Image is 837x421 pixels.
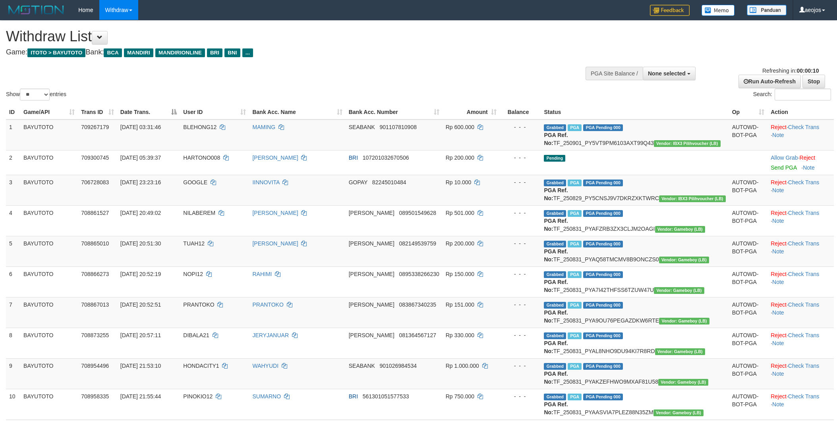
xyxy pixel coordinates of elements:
[648,70,686,77] span: None selected
[729,175,768,205] td: AUTOWD-BOT-PGA
[702,5,735,16] img: Button%20Memo.svg
[788,332,820,338] a: Check Trans
[81,154,109,161] span: 709300745
[6,358,20,389] td: 9
[446,210,474,216] span: Rp 501.000
[762,68,819,74] span: Refreshing in:
[568,394,582,400] span: Marked by aeocindy
[120,179,161,185] span: [DATE] 23:23:16
[568,210,582,217] span: Marked by aeojona
[541,297,729,328] td: TF_250831_PYA9OU76PEGAZDKW6RTE
[252,179,279,185] a: IINNOVITA
[729,267,768,297] td: AUTOWD-BOT-PGA
[650,5,690,16] img: Feedback.jpg
[544,187,568,201] b: PGA Ref. No:
[363,393,409,400] span: Copy 561301051577533 to clipboard
[544,248,568,263] b: PGA Ref. No:
[568,302,582,309] span: Marked by aeojona
[180,105,249,120] th: User ID: activate to sort column ascending
[800,154,816,161] a: Reject
[183,363,219,369] span: HONDACITY1
[20,328,78,358] td: BAYUTOTO
[729,236,768,267] td: AUTOWD-BOT-PGA
[6,267,20,297] td: 6
[6,89,66,100] label: Show entries
[81,393,109,400] span: 708958335
[583,271,623,278] span: PGA Pending
[541,120,729,151] td: TF_250901_PY5VT9PM6103AXT99Q43
[544,132,568,146] b: PGA Ref. No:
[544,241,566,247] span: Grabbed
[6,150,20,175] td: 2
[541,175,729,205] td: TF_250829_PY5CNSJ9V7DKRZXKTWRC
[568,180,582,186] span: Marked by aeojona
[346,105,443,120] th: Bank Acc. Number: activate to sort column ascending
[503,154,538,162] div: - - -
[252,124,275,130] a: MAMING
[349,301,394,308] span: [PERSON_NAME]
[583,124,623,131] span: PGA Pending
[767,175,834,205] td: · ·
[541,236,729,267] td: TF_250831_PYAQ58TMCMV8B9ONCZS0
[772,340,784,346] a: Note
[544,271,566,278] span: Grabbed
[583,394,623,400] span: PGA Pending
[81,301,109,308] span: 708867013
[503,178,538,186] div: - - -
[544,279,568,293] b: PGA Ref. No:
[446,154,474,161] span: Rp 200.000
[729,389,768,419] td: AUTOWD-BOT-PGA
[771,164,796,171] a: Send PGA
[503,123,538,131] div: - - -
[788,271,820,277] a: Check Trans
[503,301,538,309] div: - - -
[729,120,768,151] td: AUTOWD-BOT-PGA
[252,240,298,247] a: [PERSON_NAME]
[568,332,582,339] span: Marked by aeojona
[6,175,20,205] td: 3
[653,409,704,416] span: Vendor URL: https://dashboard.q2checkout.com/secure
[772,309,784,316] a: Note
[6,48,550,56] h4: Game: Bank:
[568,241,582,247] span: Marked by aeojona
[81,240,109,247] span: 708865010
[583,210,623,217] span: PGA Pending
[544,371,568,385] b: PGA Ref. No:
[771,271,787,277] a: Reject
[503,239,538,247] div: - - -
[729,358,768,389] td: AUTOWD-BOT-PGA
[6,236,20,267] td: 5
[349,154,358,161] span: BRI
[788,210,820,216] a: Check Trans
[771,393,787,400] a: Reject
[659,257,709,263] span: Vendor URL: https://dashboard.q2checkout.com/secure
[6,297,20,328] td: 7
[771,154,799,161] span: ·
[767,105,834,120] th: Action
[252,363,278,369] a: WAHYUDI
[503,331,538,339] div: - - -
[224,48,240,57] span: BNI
[503,270,538,278] div: - - -
[767,389,834,419] td: · ·
[120,363,161,369] span: [DATE] 21:53:10
[500,105,541,120] th: Balance
[767,150,834,175] td: ·
[544,302,566,309] span: Grabbed
[753,89,831,100] label: Search:
[372,179,406,185] span: Copy 82245010484 to clipboard
[155,48,205,57] span: MANDIRIONLINE
[796,68,819,74] strong: 00:00:10
[120,332,161,338] span: [DATE] 20:57:11
[772,132,784,138] a: Note
[252,271,272,277] a: RAHIMI
[655,348,705,355] span: Vendor URL: https://dashboard.q2checkout.com/secure
[541,389,729,419] td: TF_250831_PYAASVIA7PLEZ88N35ZM
[446,393,474,400] span: Rp 750.000
[349,271,394,277] span: [PERSON_NAME]
[81,179,109,185] span: 706728083
[446,301,474,308] span: Rp 151.000
[788,179,820,185] a: Check Trans
[729,105,768,120] th: Op: activate to sort column ascending
[380,124,417,130] span: Copy 901107810908 to clipboard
